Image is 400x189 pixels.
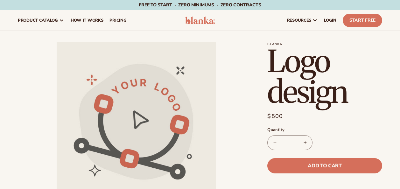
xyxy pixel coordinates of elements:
[284,10,321,31] a: resources
[71,18,103,23] span: How It Works
[321,10,340,31] a: LOGIN
[139,2,261,8] span: Free to start · ZERO minimums · ZERO contracts
[308,163,341,168] span: Add to cart
[267,46,382,107] h1: Logo design
[324,18,336,23] span: LOGIN
[18,18,58,23] span: product catalog
[106,10,130,31] a: pricing
[109,18,126,23] span: pricing
[267,112,283,121] span: $500
[67,10,107,31] a: How It Works
[185,17,215,24] img: logo
[267,127,382,133] label: Quantity
[15,10,67,31] a: product catalog
[287,18,311,23] span: resources
[343,14,382,27] a: Start Free
[267,158,382,173] button: Add to cart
